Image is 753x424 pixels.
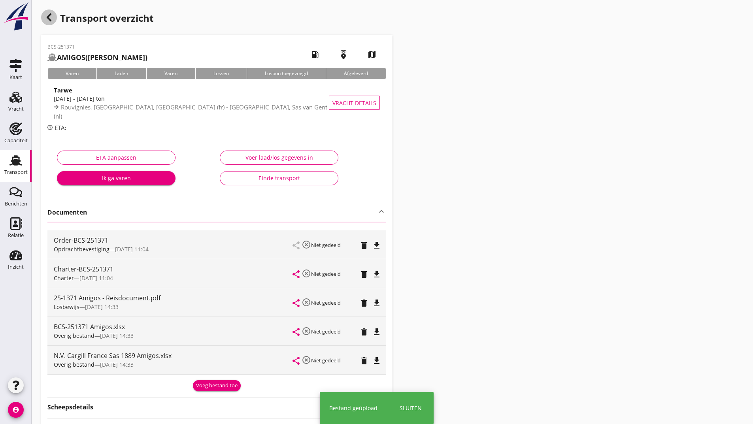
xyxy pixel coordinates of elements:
[400,404,422,412] div: Sluiten
[54,303,79,311] span: Losbewijs
[291,298,301,308] i: share
[359,298,369,308] i: delete
[302,298,311,307] i: highlight_off
[54,103,327,120] span: Rouvignies, [GEOGRAPHIC_DATA], [GEOGRAPHIC_DATA] (fr) - [GEOGRAPHIC_DATA], Sas van Gent (nl)
[361,43,383,66] i: map
[54,303,293,311] div: —
[47,208,377,217] strong: Documenten
[100,332,134,339] span: [DATE] 14:33
[96,68,146,79] div: Laden
[8,106,24,111] div: Vracht
[64,153,169,162] div: ETA aanpassen
[47,43,147,51] p: BCS-251371
[57,151,176,165] button: ETA aanpassen
[329,96,380,110] button: Vracht details
[311,357,341,364] small: Niet gedeeld
[359,269,369,279] i: delete
[311,241,341,249] small: Niet gedeeld
[359,356,369,366] i: delete
[377,207,386,216] i: keyboard_arrow_up
[372,298,381,308] i: file_download
[372,241,381,250] i: file_download
[115,245,149,253] span: [DATE] 11:04
[291,269,301,279] i: share
[57,53,85,62] strong: AMIGOS
[79,274,113,282] span: [DATE] 11:04
[332,99,376,107] span: Vracht details
[4,170,28,175] div: Transport
[247,68,326,79] div: Losbon toegevoegd
[302,355,311,365] i: highlight_off
[4,138,28,143] div: Capaciteit
[47,85,386,120] a: Tarwe[DATE] - [DATE] tonRouvignies, [GEOGRAPHIC_DATA], [GEOGRAPHIC_DATA] (fr) - [GEOGRAPHIC_DATA]...
[85,303,119,311] span: [DATE] 14:33
[54,94,330,103] div: [DATE] - [DATE] ton
[54,86,72,94] strong: Tarwe
[291,327,301,337] i: share
[326,68,386,79] div: Afgeleverd
[329,404,377,412] div: Bestand geüpload
[304,43,326,66] i: local_gas_station
[146,68,195,79] div: Varen
[100,361,134,368] span: [DATE] 14:33
[372,356,381,366] i: file_download
[2,2,30,31] img: logo-small.a267ee39.svg
[9,75,22,80] div: Kaart
[8,233,24,238] div: Relatie
[54,236,293,245] div: Order-BCS-251371
[54,322,293,332] div: BCS-251371 Amigos.xlsx
[41,9,393,28] div: Transport overzicht
[226,153,332,162] div: Voer laad/los gegevens in
[220,171,338,185] button: Einde transport
[47,52,147,63] h2: ([PERSON_NAME])
[47,403,93,412] strong: Scheepsdetails
[311,299,341,306] small: Niet gedeeld
[47,68,96,79] div: Varen
[63,174,169,182] div: Ik ga varen
[195,68,247,79] div: Lossen
[8,264,24,269] div: Inzicht
[54,264,293,274] div: Charter-BCS-251371
[55,124,66,132] span: ETA:
[193,380,241,391] button: Voeg bestand toe
[57,171,176,185] button: Ik ga varen
[311,328,341,335] small: Niet gedeeld
[54,245,293,253] div: —
[5,201,27,206] div: Berichten
[54,293,293,303] div: 25-1371 Amigos - Reisdocument.pdf
[196,382,238,390] div: Voeg bestand toe
[54,245,109,253] span: Opdrachtbevestiging
[291,356,301,366] i: share
[311,270,341,277] small: Niet gedeeld
[302,326,311,336] i: highlight_off
[8,402,24,418] i: account_circle
[332,43,355,66] i: emergency_share
[359,241,369,250] i: delete
[54,274,74,282] span: Charter
[359,327,369,337] i: delete
[397,401,424,415] button: Sluiten
[372,327,381,337] i: file_download
[302,240,311,249] i: highlight_off
[54,332,94,339] span: Overig bestand
[220,151,338,165] button: Voer laad/los gegevens in
[302,269,311,278] i: highlight_off
[54,274,293,282] div: —
[54,351,293,360] div: N.V. Cargill France Sas 1889 Amigos.xlsx
[54,360,293,369] div: —
[54,332,293,340] div: —
[226,174,332,182] div: Einde transport
[54,361,94,368] span: Overig bestand
[372,269,381,279] i: file_download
